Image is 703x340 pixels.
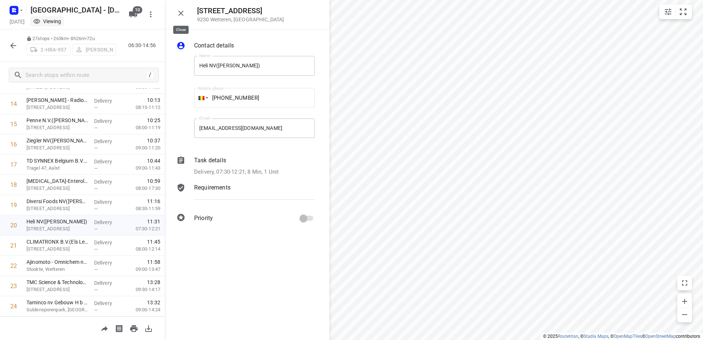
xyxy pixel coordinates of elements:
span: — [94,166,98,171]
p: Gastro-Enterolgie Azorg - Merestraat(Lara) [26,177,88,185]
button: Map settings [661,4,675,19]
p: Delivery [94,239,121,246]
div: Contact details [176,41,315,52]
li: © 2025 , © , © © contributors [543,334,700,339]
p: Task details [194,156,226,165]
span: • [85,36,87,41]
span: — [94,186,98,191]
p: 09:00-11:20 [124,144,160,152]
input: 1 (702) 123-4567 [194,88,315,108]
span: 11:45 [147,238,160,245]
p: Requirements [194,183,231,192]
span: — [94,145,98,151]
a: Routetitan [558,334,578,339]
p: [STREET_ADDRESS] [26,104,88,111]
span: Share route [97,325,112,332]
p: Delivery [94,300,121,307]
span: — [94,267,98,272]
div: Belgium: + 32 [194,88,208,108]
p: 09:00-11:43 [124,164,160,172]
button: Fit zoom [676,4,690,19]
div: 16 [10,141,17,148]
p: Vantegemstraat 9, Wetteren [26,225,88,233]
p: 08:00-11:19 [124,124,160,131]
p: Delivery [94,259,121,266]
p: Taminco nv Gebouw H b 74(Ann Dhondt (Taminco)) [26,299,88,306]
p: Industrieweg 29, Erpe-mere [26,205,88,212]
span: 72u [87,36,94,41]
span: 13:28 [147,279,160,286]
p: Guldensporenpark, Merelbeke [26,306,88,314]
div: You are currently in view mode. To make any changes, go to edit project. [33,18,61,25]
span: 13:32 [147,299,160,306]
p: OLV Aalst - Radiotherapie(Laura Vermeersch) [26,96,88,104]
p: Priority [194,214,213,223]
p: TMC Science & Technology - Merelbeke(Madelaine Cidanal) [26,279,88,286]
span: 11:16 [147,198,160,205]
span: Download route [141,325,156,332]
p: 07:30-12:21 [124,225,160,233]
div: 17 [10,161,17,168]
p: Delivery [94,279,121,287]
p: 09:30-14:17 [124,286,160,293]
p: 08:30-11:59 [124,205,160,212]
p: TD SYNNEX Belgium B.V. - Aalst(Jurgen Verleysen) [26,157,88,164]
p: Delivery [94,219,121,226]
p: Tragel 47, Aalst [26,164,88,172]
div: 18 [10,181,17,188]
p: Delivery [94,178,121,185]
p: 09:00-14:24 [124,306,160,314]
div: Requirements [176,183,315,205]
div: Task detailsDelivery, 07:30-12:21, 8 Min, 1 Unit [176,156,315,176]
div: 24 [10,303,17,310]
div: 14 [10,100,17,107]
p: Ziegler NV([PERSON_NAME]) [26,137,88,144]
div: 20 [10,222,17,229]
p: Diversi Foods NV(Bart Philips) [26,198,88,205]
p: [STREET_ADDRESS] [26,124,88,131]
span: 10:37 [147,137,160,144]
button: More [143,7,158,22]
p: 08:00-12:14 [124,245,160,253]
p: Delivery [94,97,121,105]
div: 19 [10,202,17,209]
span: 10 [133,6,142,14]
span: — [94,247,98,252]
span: — [94,125,98,131]
div: 21 [10,242,17,249]
p: Guldensporenpark 2, Merelbeke [26,286,88,293]
p: 09:00-13:47 [124,266,160,273]
span: 11:58 [147,258,160,266]
p: 06:30-14:56 [128,42,159,49]
p: Ajinomoto - Omnichem nv(Erik Van Geit (Ajinomoto)) [26,258,88,266]
span: — [94,287,98,293]
p: Delivery [94,158,121,165]
span: Print route [126,325,141,332]
h5: [STREET_ADDRESS] [197,7,284,15]
span: — [94,226,98,232]
div: 15 [10,121,17,128]
a: OpenMapTiles [614,334,642,339]
p: Stookte, Wetteren [26,266,88,273]
p: [STREET_ADDRESS] [26,185,88,192]
p: Delivery [94,138,121,145]
div: 23 [10,283,17,290]
input: Search stops within route [25,70,146,81]
div: small contained button group [659,4,692,19]
span: — [94,105,98,110]
p: Delivery, 07:30-12:21, 8 Min, 1 Unit [194,168,279,176]
p: Delivery [94,198,121,206]
span: 10:44 [147,157,160,164]
p: 9230 Wetteren , [GEOGRAPHIC_DATA] [197,17,284,22]
p: [STREET_ADDRESS] [26,245,88,253]
button: 10 [126,7,140,22]
span: — [94,206,98,212]
p: 27 stops • 263km • 8h26m [26,35,116,42]
p: [STREET_ADDRESS] [26,144,88,152]
p: 08:00-17:30 [124,185,160,192]
span: 10:59 [147,177,160,185]
a: OpenStreetMap [645,334,676,339]
div: / [146,71,154,79]
span: 10:13 [147,96,160,104]
span: 11:31 [147,218,160,225]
